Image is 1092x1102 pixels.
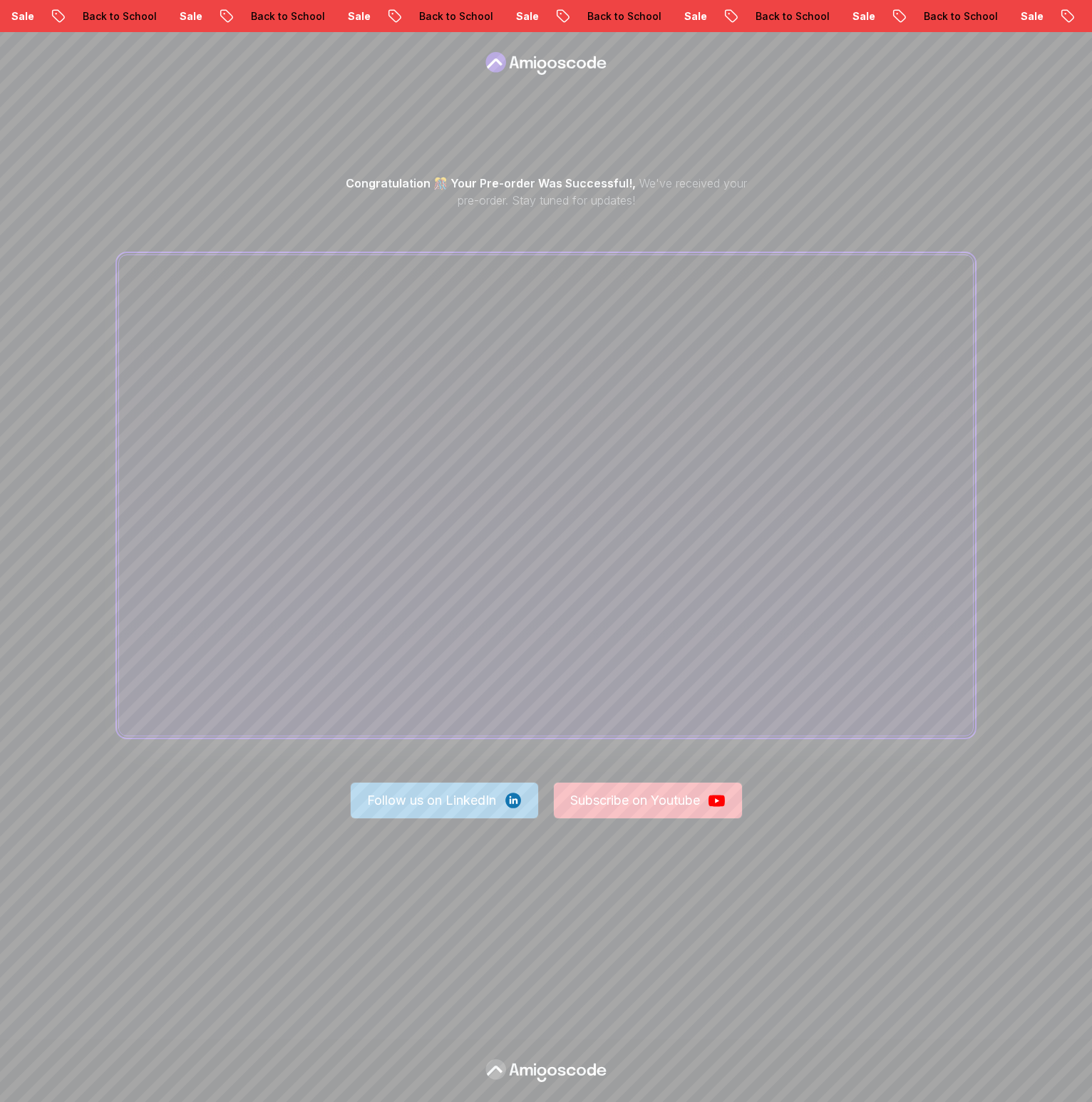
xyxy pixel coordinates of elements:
p: Sale [159,9,205,24]
p: Back to School [567,9,664,24]
button: Subscribe on Youtube [553,782,743,819]
p: Back to School [62,9,159,24]
p: Sale [664,9,709,24]
p: Back to School [398,9,495,24]
p: Back to School [903,9,1000,24]
button: Follow us on LinkedIn [350,782,539,819]
p: Sale [327,9,373,24]
a: lifetime-access [553,782,743,819]
span: Congratulation 🎊 Your Pre-order Was Successful!, [346,176,636,190]
p: Sale [832,9,877,24]
a: lifetime-access [350,782,539,819]
iframe: demo [119,255,973,736]
p: Sale [1000,9,1046,24]
p: We've received your pre-order. Stay tuned for updates! [341,175,751,209]
p: Back to School [230,9,327,24]
p: Subscribe on Youtube [570,791,700,810]
p: Follow us on LinkedIn [367,791,496,810]
a: Pre Order page [482,52,610,75]
p: Back to School [735,9,832,24]
p: Sale [495,9,541,24]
